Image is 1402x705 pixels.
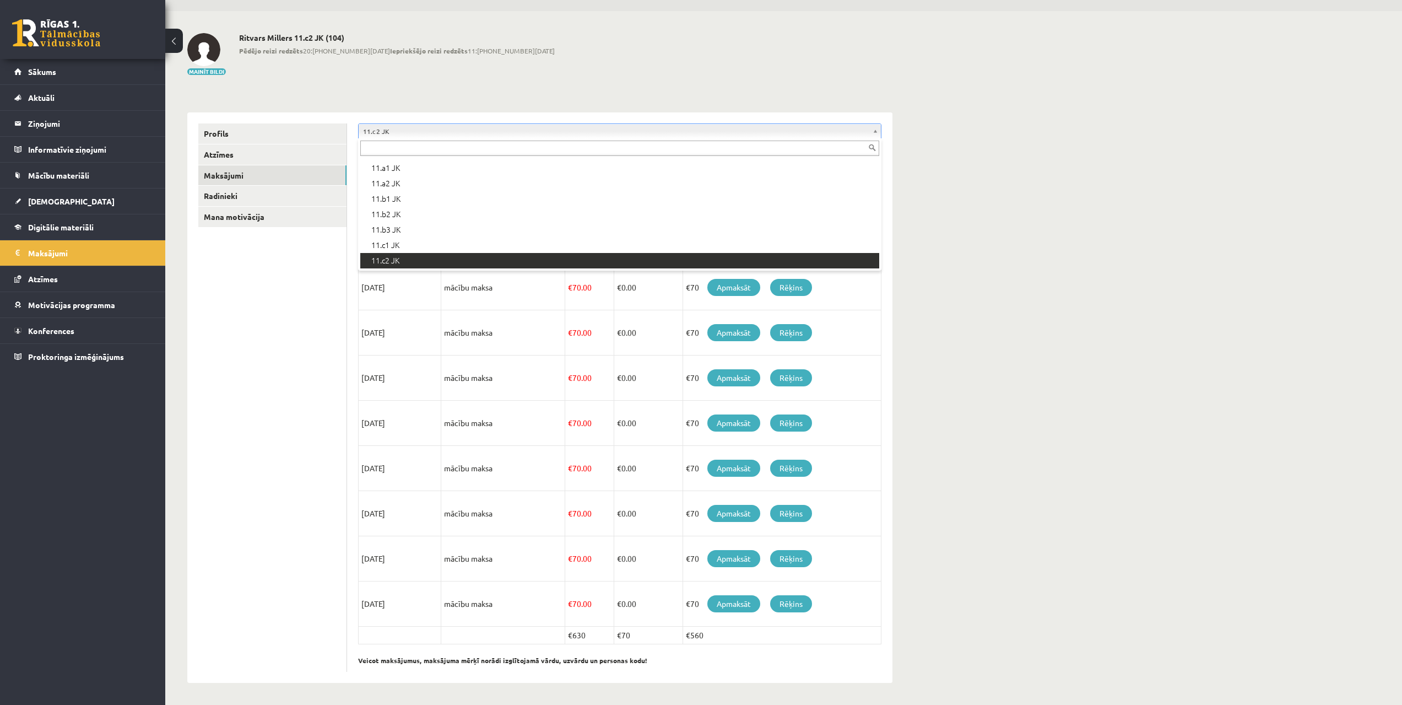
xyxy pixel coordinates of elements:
div: 11.c1 JK [360,238,879,253]
div: 11.b3 JK [360,222,879,238]
div: 11.b1 JK [360,191,879,207]
div: 11.b2 JK [360,207,879,222]
div: 11.c2 JK [360,253,879,268]
div: 11.a1 JK [360,160,879,176]
div: 11.a2 JK [360,176,879,191]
